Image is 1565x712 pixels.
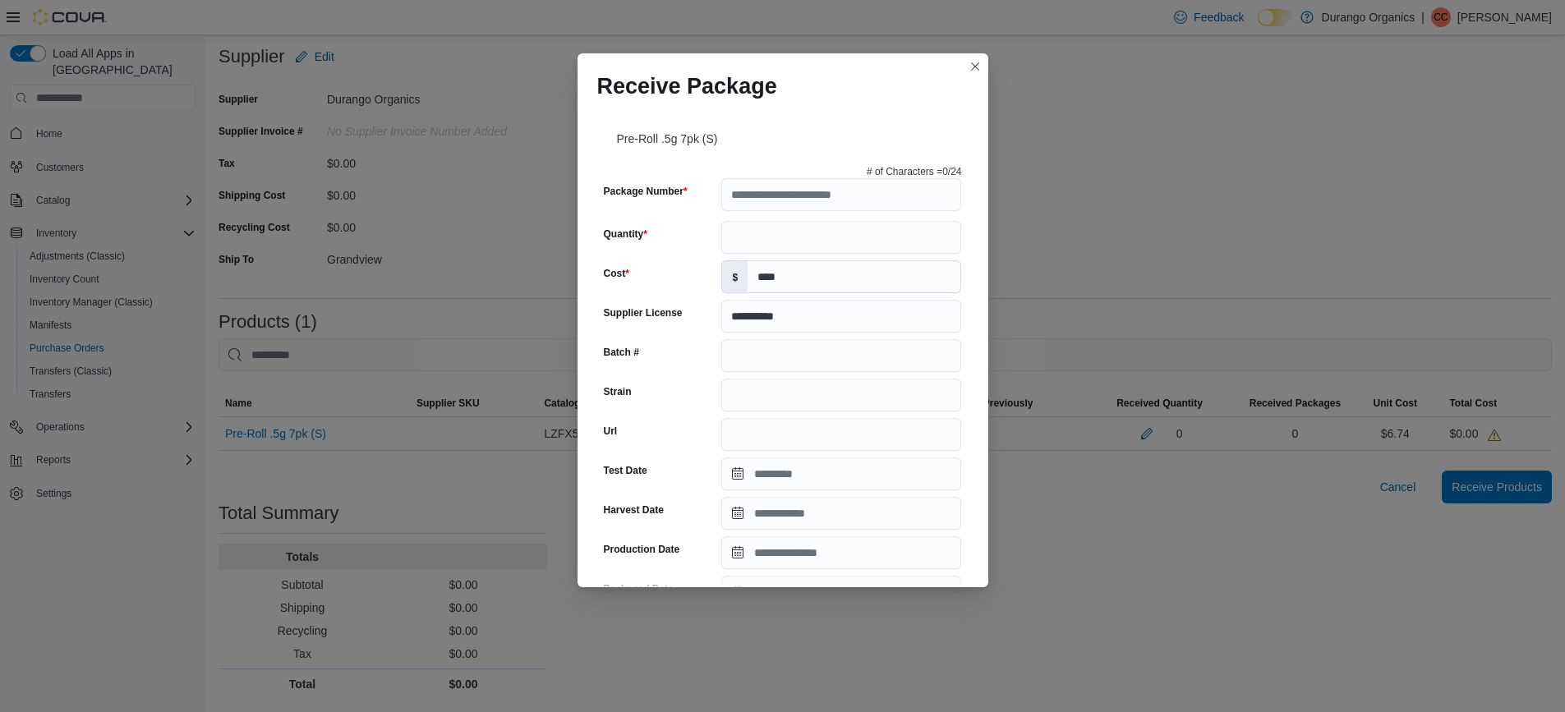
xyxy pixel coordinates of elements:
label: $ [722,261,748,292]
input: Press the down key to open a popover containing a calendar. [721,536,961,569]
label: Url [604,425,618,438]
label: Harvest Date [604,503,664,517]
label: Cost [604,267,629,280]
label: Supplier License [604,306,683,319]
button: Closes this modal window [965,57,985,76]
div: Pre-Roll .5g 7pk (S) [597,113,969,158]
label: Packaged Date [604,582,674,595]
label: Quantity [604,227,647,241]
h1: Receive Package [597,73,777,99]
p: # of Characters = 0 /24 [867,165,962,178]
label: Test Date [604,464,647,477]
label: Production Date [604,543,680,556]
label: Batch # [604,346,639,359]
label: Strain [604,385,632,398]
input: Press the down key to open a popover containing a calendar. [721,576,961,609]
input: Press the down key to open a popover containing a calendar. [721,497,961,530]
input: Press the down key to open a popover containing a calendar. [721,457,961,490]
label: Package Number [604,185,688,198]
